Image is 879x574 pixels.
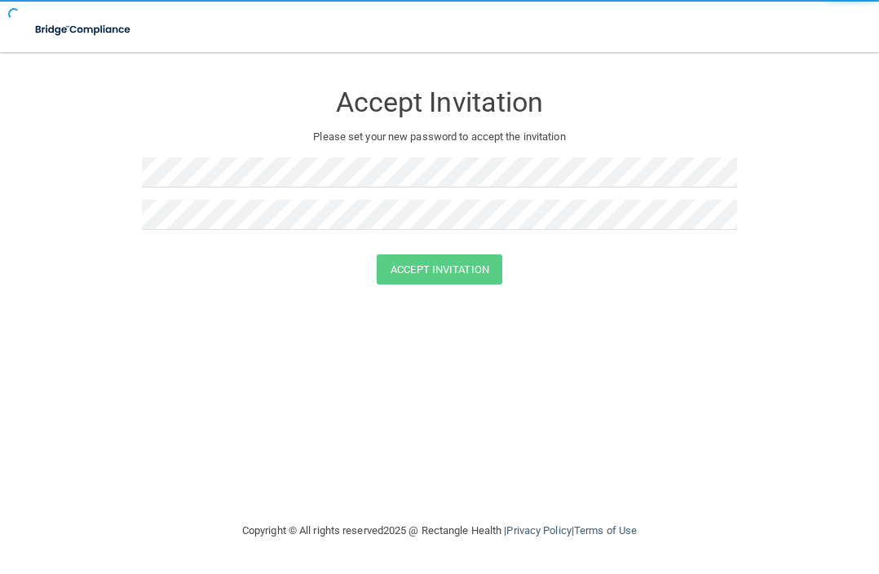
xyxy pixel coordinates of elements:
[24,13,143,46] img: bridge_compliance_login_screen.278c3ca4.svg
[506,524,571,536] a: Privacy Policy
[142,505,737,557] div: Copyright © All rights reserved 2025 @ Rectangle Health | |
[574,524,637,536] a: Terms of Use
[377,254,502,285] button: Accept Invitation
[142,87,737,117] h3: Accept Invitation
[154,127,725,147] p: Please set your new password to accept the invitation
